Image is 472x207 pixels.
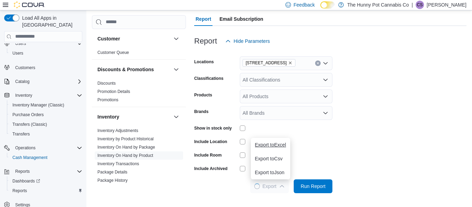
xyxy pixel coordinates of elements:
[15,169,30,174] span: Reports
[194,37,217,45] h3: Report
[427,1,466,9] p: [PERSON_NAME]
[219,12,263,26] span: Email Subscription
[194,139,227,144] label: Include Location
[10,49,82,57] span: Users
[7,120,85,129] button: Transfers (Classic)
[194,76,224,81] label: Classifications
[97,113,171,120] button: Inventory
[12,167,82,176] span: Reports
[172,113,180,121] button: Inventory
[15,41,26,46] span: Users
[194,59,214,65] label: Locations
[10,111,82,119] span: Purchase Orders
[194,125,232,131] label: Show in stock only
[255,156,286,161] span: Export to Csv
[12,77,82,86] span: Catalog
[12,178,40,184] span: Dashboards
[7,176,85,186] a: Dashboards
[194,109,208,114] label: Brands
[12,144,82,152] span: Operations
[288,61,292,65] button: Remove 7481 Oakwood Drive from selection in this group
[323,94,328,99] button: Open list of options
[416,1,424,9] div: Cameron Sweet
[172,65,180,74] button: Discounts & Promotions
[1,77,85,86] button: Catalog
[323,110,328,116] button: Open list of options
[97,89,130,94] a: Promotion Details
[7,100,85,110] button: Inventory Manager (Classic)
[97,153,153,158] a: Inventory On Hand by Product
[97,66,171,73] button: Discounts & Promotions
[15,79,29,84] span: Catalog
[294,1,315,8] span: Feedback
[15,145,36,151] span: Operations
[19,15,82,28] span: Load All Apps in [GEOGRAPHIC_DATA]
[12,155,47,160] span: Cash Management
[97,97,119,103] span: Promotions
[10,187,30,195] a: Reports
[172,35,180,43] button: Customer
[10,187,82,195] span: Reports
[1,62,85,72] button: Customers
[7,110,85,120] button: Purchase Orders
[10,130,32,138] a: Transfers
[97,128,138,133] a: Inventory Adjustments
[12,77,32,86] button: Catalog
[7,153,85,162] button: Cash Management
[97,137,154,141] a: Inventory by Product Historical
[97,170,128,175] a: Package Details
[196,12,211,26] span: Report
[1,143,85,153] button: Operations
[12,91,82,100] span: Inventory
[412,1,413,9] p: |
[7,186,85,196] button: Reports
[10,130,82,138] span: Transfers
[97,144,155,150] span: Inventory On Hand by Package
[250,179,289,193] button: LoadingExport
[97,169,128,175] span: Package Details
[10,120,50,129] a: Transfers (Classic)
[255,170,286,175] span: Export to Json
[323,77,328,83] button: Open list of options
[10,177,82,185] span: Dashboards
[234,38,270,45] span: Hide Parameters
[97,161,139,166] a: Inventory Transactions
[251,166,290,179] button: Export toJson
[97,145,155,150] a: Inventory On Hand by Package
[12,122,47,127] span: Transfers (Classic)
[92,79,186,107] div: Discounts & Promotions
[1,39,85,48] button: Users
[97,66,154,73] h3: Discounts & Promotions
[194,152,221,158] label: Include Room
[15,93,32,98] span: Inventory
[12,102,64,108] span: Inventory Manager (Classic)
[255,142,286,148] span: Export to Excel
[315,60,321,66] button: Clear input
[7,48,85,58] button: Users
[251,152,290,166] button: Export toCsv
[12,112,44,117] span: Purchase Orders
[97,178,128,183] a: Package History
[254,183,260,189] span: Loading
[97,81,116,86] span: Discounts
[12,131,30,137] span: Transfers
[14,1,45,8] img: Cova
[10,101,82,109] span: Inventory Manager (Classic)
[1,167,85,176] button: Reports
[301,183,325,190] span: Run Report
[97,136,154,142] span: Inventory by Product Historical
[251,138,290,152] button: Export toExcel
[12,144,38,152] button: Operations
[97,81,116,86] a: Discounts
[12,39,82,48] span: Users
[10,101,67,109] a: Inventory Manager (Classic)
[243,59,295,67] span: 7481 Oakwood Drive
[15,65,35,70] span: Customers
[97,97,119,102] a: Promotions
[12,167,32,176] button: Reports
[10,120,82,129] span: Transfers (Classic)
[97,50,129,55] span: Customer Queue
